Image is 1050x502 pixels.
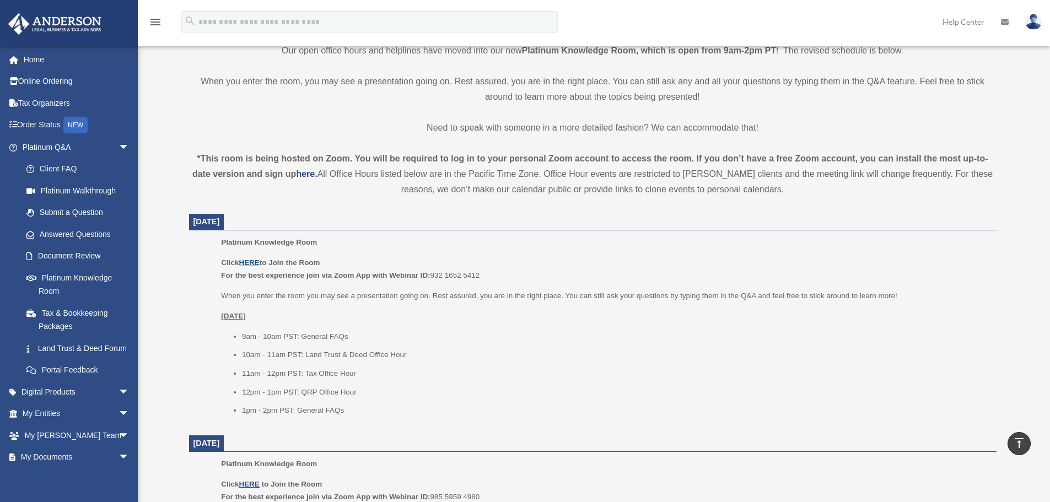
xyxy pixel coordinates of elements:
div: NEW [63,117,88,133]
a: HERE [239,480,259,488]
span: arrow_drop_down [119,381,141,403]
a: Order StatusNEW [8,114,146,137]
a: here [296,169,315,179]
a: My [PERSON_NAME] Teamarrow_drop_down [8,424,146,446]
a: Answered Questions [15,223,146,245]
a: Platinum Walkthrough [15,180,146,202]
i: search [184,15,196,27]
b: Click to Join the Room [221,258,320,267]
strong: . [315,169,317,179]
i: menu [149,15,162,29]
a: Tax Organizers [8,92,146,114]
a: Platinum Q&Aarrow_drop_down [8,136,146,158]
span: arrow_drop_down [119,136,141,159]
p: When you enter the room, you may see a presentation going on. Rest assured, you are in the right ... [189,74,997,105]
div: All Office Hours listed below are in the Pacific Time Zone. Office Hour events are restricted to ... [189,151,997,197]
a: Submit a Question [15,202,146,224]
p: Need to speak with someone in a more detailed fashion? We can accommodate that! [189,120,997,136]
li: 1pm - 2pm PST: General FAQs [242,404,989,417]
u: [DATE] [221,312,246,320]
a: Document Review [15,245,146,267]
a: My Documentsarrow_drop_down [8,446,146,468]
span: arrow_drop_down [119,424,141,447]
a: menu [149,19,162,29]
a: Platinum Knowledge Room [15,267,141,302]
strong: Platinum Knowledge Room, which is open from 9am-2pm PT [522,46,776,55]
a: Tax & Bookkeeping Packages [15,302,146,337]
a: Portal Feedback [15,359,146,381]
img: Anderson Advisors Platinum Portal [5,13,105,35]
p: 932 1652 5412 [221,256,988,282]
li: 10am - 11am PST: Land Trust & Deed Office Hour [242,348,989,361]
span: Platinum Knowledge Room [221,238,317,246]
a: Home [8,48,146,71]
a: Online Ordering [8,71,146,93]
li: 12pm - 1pm PST: QRP Office Hour [242,386,989,399]
span: arrow_drop_down [119,403,141,425]
a: vertical_align_top [1008,432,1031,455]
i: vertical_align_top [1013,436,1026,450]
span: arrow_drop_down [119,446,141,469]
b: For the best experience join via Zoom App with Webinar ID: [221,271,430,279]
span: Platinum Knowledge Room [221,460,317,468]
a: Client FAQ [15,158,146,180]
img: User Pic [1025,14,1042,30]
strong: *This room is being hosted on Zoom. You will be required to log in to your personal Zoom account ... [192,154,988,179]
a: Digital Productsarrow_drop_down [8,381,146,403]
p: Our open office hours and helplines have moved into our new ! The revised schedule is below. [189,43,997,58]
b: to Join the Room [262,480,322,488]
a: HERE [239,258,259,267]
a: Land Trust & Deed Forum [15,337,146,359]
b: For the best experience join via Zoom App with Webinar ID: [221,493,430,501]
a: My Entitiesarrow_drop_down [8,403,146,425]
li: 9am - 10am PST: General FAQs [242,330,989,343]
b: Click [221,480,261,488]
li: 11am - 12pm PST: Tax Office Hour [242,367,989,380]
span: [DATE] [193,439,220,447]
span: [DATE] [193,217,220,226]
p: When you enter the room you may see a presentation going on. Rest assured, you are in the right p... [221,289,988,303]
